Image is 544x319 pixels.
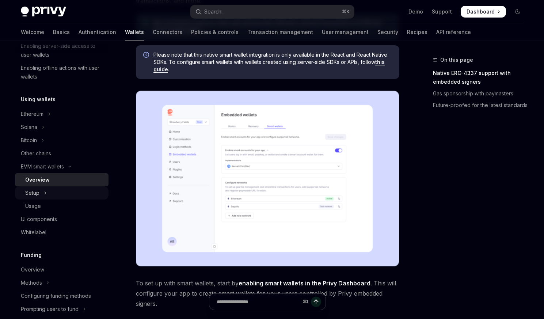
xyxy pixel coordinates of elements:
[21,251,42,259] h5: Funding
[190,5,354,18] button: Open search
[15,121,109,134] button: Toggle Solana section
[21,265,44,274] div: Overview
[15,173,109,186] a: Overview
[21,162,64,171] div: EVM smart wallets
[21,136,37,145] div: Bitcoin
[436,23,471,41] a: API reference
[25,189,39,197] div: Setup
[433,67,529,88] a: Native ERC-4337 support with embedded signers
[21,305,79,314] div: Prompting users to fund
[25,202,41,210] div: Usage
[15,213,109,226] a: UI components
[461,6,506,18] a: Dashboard
[377,23,398,41] a: Security
[15,276,109,289] button: Toggle Methods section
[322,23,369,41] a: User management
[21,95,56,104] h5: Using wallets
[408,8,423,15] a: Demo
[15,226,109,239] a: Whitelabel
[433,99,529,111] a: Future-proofed for the latest standards
[15,107,109,121] button: Toggle Ethereum section
[311,297,321,307] button: Send message
[21,292,91,300] div: Configuring funding methods
[15,186,109,200] button: Toggle Setup section
[125,23,144,41] a: Wallets
[153,51,392,73] span: Please note that this native smart wallet integration is only available in the React and React Na...
[15,200,109,213] a: Usage
[143,52,151,59] svg: Info
[21,278,42,287] div: Methods
[512,6,524,18] button: Toggle dark mode
[247,23,313,41] a: Transaction management
[342,9,350,15] span: ⌘ K
[136,91,399,266] img: Sample enable smart wallets
[191,23,239,41] a: Policies & controls
[15,160,109,173] button: Toggle EVM smart wallets section
[15,147,109,160] a: Other chains
[440,56,473,64] span: On this page
[21,7,66,17] img: dark logo
[21,123,37,132] div: Solana
[204,7,225,16] div: Search...
[15,303,109,316] button: Toggle Prompting users to fund section
[15,289,109,303] a: Configuring funding methods
[433,88,529,99] a: Gas sponsorship with paymasters
[15,61,109,83] a: Enabling offline actions with user wallets
[153,23,182,41] a: Connectors
[21,23,44,41] a: Welcome
[21,149,51,158] div: Other chains
[15,134,109,147] button: Toggle Bitcoin section
[21,215,57,224] div: UI components
[15,263,109,276] a: Overview
[217,294,300,310] input: Ask a question...
[239,280,370,287] a: enabling smart wallets in the Privy Dashboard
[25,175,50,184] div: Overview
[467,8,495,15] span: Dashboard
[432,8,452,15] a: Support
[136,278,399,309] span: To set up with smart wallets, start by . This will configure your app to create smart wallets for...
[21,64,104,81] div: Enabling offline actions with user wallets
[21,110,43,118] div: Ethereum
[21,228,46,237] div: Whitelabel
[407,23,427,41] a: Recipes
[53,23,70,41] a: Basics
[79,23,116,41] a: Authentication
